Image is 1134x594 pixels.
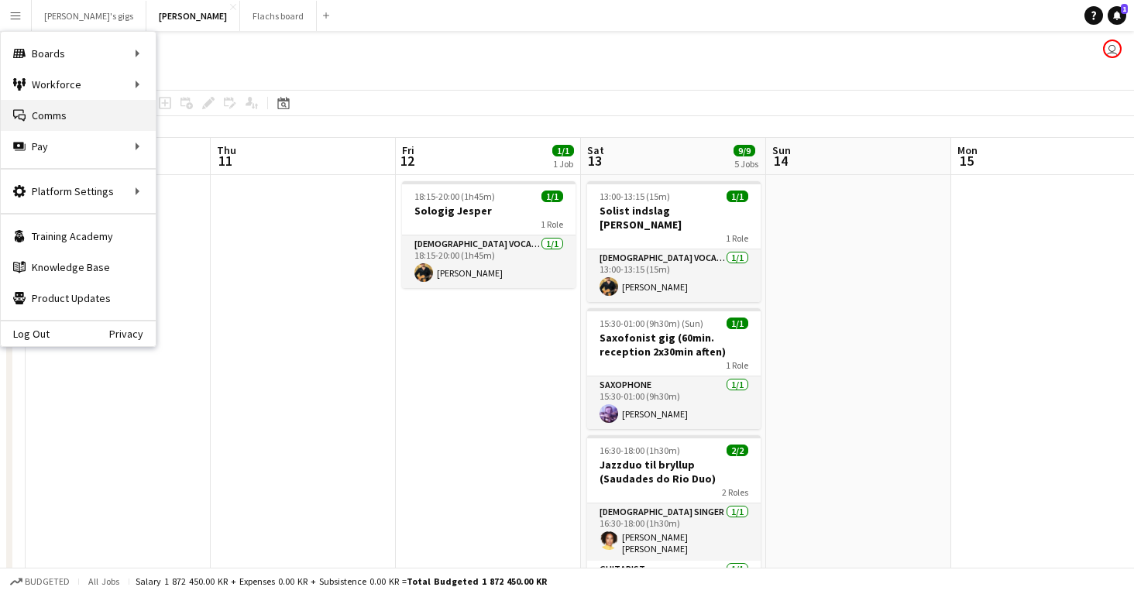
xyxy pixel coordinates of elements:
div: 5 Jobs [734,158,758,170]
span: Total Budgeted 1 872 450.00 KR [407,575,547,587]
a: Log Out [1,328,50,340]
span: Budgeted [25,576,70,587]
span: 15:30-01:00 (9h30m) (Sun) [600,318,703,329]
div: Salary 1 872 450.00 KR + Expenses 0.00 KR + Subsistence 0.00 KR = [136,575,547,587]
span: 14 [770,152,791,170]
button: [PERSON_NAME] [146,1,240,31]
app-card-role: [DEMOGRAPHIC_DATA] Singer1/116:30-18:00 (1h30m)[PERSON_NAME] [PERSON_NAME] [587,503,761,561]
app-job-card: 13:00-13:15 (15m)1/1Solist indslag [PERSON_NAME]1 Role[DEMOGRAPHIC_DATA] Vocal + Guitar1/113:00-1... [587,181,761,302]
div: Platform Settings [1,176,156,207]
span: 11 [215,152,236,170]
span: 1 [1121,4,1128,14]
span: 12 [400,152,414,170]
a: Training Academy [1,221,156,252]
span: 1/1 [727,191,748,202]
span: 1/1 [552,145,574,156]
button: Flachs board [240,1,317,31]
span: Sun [772,143,791,157]
div: 1 Job [553,158,573,170]
a: Knowledge Base [1,252,156,283]
h3: Saxofonist gig (60min. reception 2x30min aften) [587,331,761,359]
span: 15 [955,152,978,170]
span: All jobs [85,575,122,587]
span: 1 Role [726,359,748,371]
span: Thu [217,143,236,157]
span: Fri [402,143,414,157]
span: 18:15-20:00 (1h45m) [414,191,495,202]
h3: Solist indslag [PERSON_NAME] [587,204,761,232]
h3: Jazzduo til bryllup (Saudades do Rio Duo) [587,458,761,486]
app-card-role: [DEMOGRAPHIC_DATA] Vocal + Guitar1/113:00-13:15 (15m)[PERSON_NAME] [587,249,761,302]
span: Sat [587,143,604,157]
span: 2/2 [727,445,748,456]
span: 13:00-13:15 (15m) [600,191,670,202]
a: Product Updates [1,283,156,314]
app-job-card: 18:15-20:00 (1h45m)1/1Sologig Jesper1 Role[DEMOGRAPHIC_DATA] Vocal + Guitar1/118:15-20:00 (1h45m)... [402,181,576,288]
span: 1/1 [727,318,748,329]
app-user-avatar: Asger Søgaard Hajslund [1103,39,1122,58]
button: Budgeted [8,573,72,590]
div: Boards [1,38,156,69]
a: Privacy [109,328,156,340]
span: Mon [957,143,978,157]
a: 1 [1108,6,1126,25]
span: 1 Role [726,232,748,244]
span: 2 Roles [722,486,748,498]
app-card-role: Saxophone1/115:30-01:00 (9h30m)[PERSON_NAME] [587,376,761,429]
span: 9/9 [734,145,755,156]
app-job-card: 15:30-01:00 (9h30m) (Sun)1/1Saxofonist gig (60min. reception 2x30min aften)1 RoleSaxophone1/115:3... [587,308,761,429]
span: 13 [585,152,604,170]
button: [PERSON_NAME]'s gigs [32,1,146,31]
h3: Sologig Jesper [402,204,576,218]
div: Workforce [1,69,156,100]
div: Pay [1,131,156,162]
span: 1 Role [541,218,563,230]
span: 1/1 [541,191,563,202]
app-card-role: [DEMOGRAPHIC_DATA] Vocal + Guitar1/118:15-20:00 (1h45m)[PERSON_NAME] [402,235,576,288]
span: 16:30-18:00 (1h30m) [600,445,680,456]
a: Comms [1,100,156,131]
